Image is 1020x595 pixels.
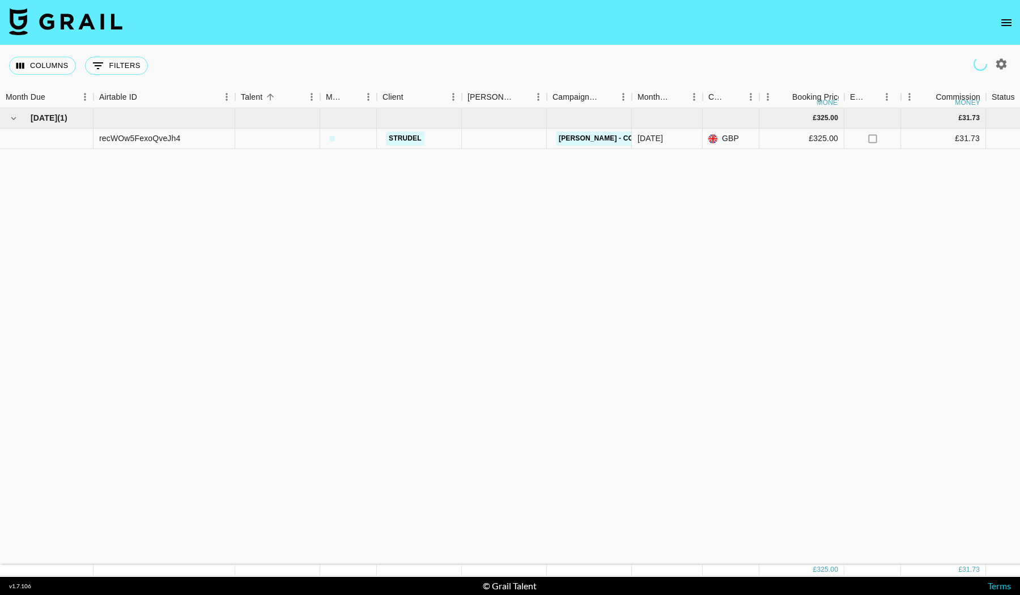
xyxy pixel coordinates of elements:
[467,86,514,108] div: [PERSON_NAME]
[955,99,980,106] div: money
[901,88,918,105] button: Menu
[813,565,817,575] div: £
[817,565,838,575] div: 325.00
[920,89,936,105] button: Sort
[344,89,360,105] button: Sort
[31,112,57,124] span: [DATE]
[776,89,792,105] button: Sort
[377,86,462,108] div: Client
[962,113,980,123] div: 31.73
[241,86,262,108] div: Talent
[632,86,703,108] div: Month Due
[988,580,1011,591] a: Terms
[759,129,844,149] div: £325.00
[962,565,980,575] div: 31.73
[817,99,843,106] div: money
[686,88,703,105] button: Menu
[462,86,547,108] div: Booker
[99,86,137,108] div: Airtable ID
[6,86,45,108] div: Month Due
[262,89,278,105] button: Sort
[76,88,93,105] button: Menu
[320,86,377,108] div: Manager
[303,88,320,105] button: Menu
[958,113,962,123] div: £
[726,89,742,105] button: Sort
[386,131,424,146] a: Strudel
[670,89,686,105] button: Sort
[615,88,632,105] button: Menu
[844,86,901,108] div: Expenses: Remove Commission?
[637,133,663,144] div: Oct '25
[992,86,1015,108] div: Status
[817,113,838,123] div: 325.00
[445,88,462,105] button: Menu
[995,11,1018,34] button: open drawer
[6,110,22,126] button: hide children
[936,86,980,108] div: Commission
[703,129,759,149] div: GBP
[326,86,344,108] div: Manager
[878,88,895,105] button: Menu
[9,583,31,590] div: v 1.7.106
[556,131,645,146] a: [PERSON_NAME] - Cold
[382,86,403,108] div: Client
[483,580,537,592] div: © Grail Talent
[866,89,882,105] button: Sort
[45,89,61,105] button: Sort
[360,88,377,105] button: Menu
[901,129,986,149] div: £31.73
[514,89,530,105] button: Sort
[703,86,759,108] div: Currency
[850,86,866,108] div: Expenses: Remove Commission?
[403,89,419,105] button: Sort
[552,86,599,108] div: Campaign (Type)
[974,57,987,71] span: Refreshing users, talent, clients, campaigns, managers...
[57,112,67,124] span: ( 1 )
[9,8,122,35] img: Grail Talent
[530,88,547,105] button: Menu
[235,86,320,108] div: Talent
[599,89,615,105] button: Sort
[958,565,962,575] div: £
[708,86,726,108] div: Currency
[742,88,759,105] button: Menu
[137,89,153,105] button: Sort
[547,86,632,108] div: Campaign (Type)
[637,86,670,108] div: Month Due
[9,57,76,75] button: Select columns
[792,86,842,108] div: Booking Price
[218,88,235,105] button: Menu
[813,113,817,123] div: £
[759,88,776,105] button: Menu
[99,133,180,144] div: recWOw5FexoQveJh4
[85,57,148,75] button: Show filters
[93,86,235,108] div: Airtable ID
